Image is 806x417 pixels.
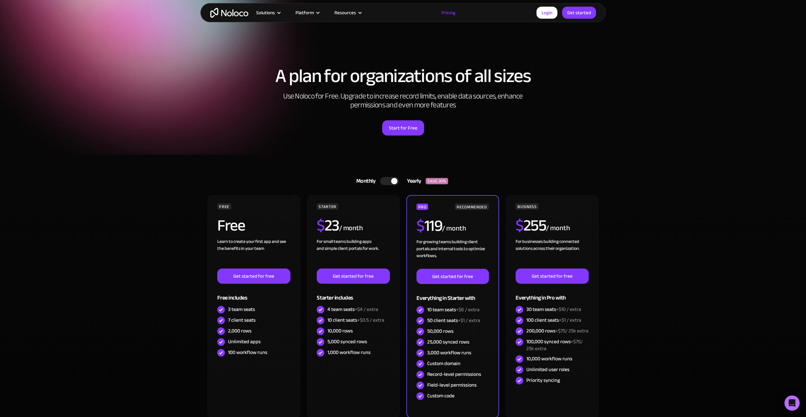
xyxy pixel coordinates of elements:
div: Priority syncing [526,377,560,384]
a: Pricing [434,9,463,17]
a: Get started for free [416,269,489,284]
div: For growing teams building client portals and internal tools to optimize workflows. [416,238,489,269]
div: Learn to create your first app and see the benefits in your team ‍ [217,238,290,269]
h1: A plan for organizations of all sizes [207,66,600,85]
a: Start for Free [382,120,424,136]
div: Custom code [427,392,454,399]
div: 25,000 synced rows [427,338,469,345]
div: 7 client seats [228,317,256,324]
div: 100 workflow runs [228,349,267,356]
div: Everything in Starter with [416,284,489,305]
div: Record-level permissions [427,371,481,378]
span: +$10 / extra [556,305,581,314]
div: 10,000 workflow runs [526,355,572,362]
a: Get started for free [317,269,390,284]
span: +$6 / extra [456,305,479,314]
div: Platform [288,9,327,17]
div: Resources [327,9,369,17]
a: home [210,8,248,18]
div: 100,000 synced rows [526,338,588,352]
div: 10 client seats [327,317,384,324]
h2: Free [217,218,245,233]
span: +$75/ 25k extra [555,326,588,336]
div: / month [339,223,363,233]
span: +$1 / extra [458,316,480,325]
div: Unlimited user roles [526,366,569,373]
div: 10,000 rows [327,327,353,334]
div: 30 team seats [526,306,581,313]
div: Everything in Pro with [516,284,588,304]
h2: 119 [416,218,442,234]
span: +$4 / extra [355,305,378,314]
div: Solutions [248,9,288,17]
div: Yearly [399,176,426,186]
div: 50 client seats [427,317,480,324]
div: SAVE 20% [426,178,448,184]
div: / month [442,224,466,234]
div: 100 client seats [526,317,581,324]
a: Get started for free [516,269,588,284]
div: Field-level permissions [427,382,477,389]
div: BUSINESS [516,203,538,210]
div: Open Intercom Messenger [784,395,800,411]
div: Resources [334,9,356,17]
span: $ [317,211,325,240]
div: 4 team seats [327,306,378,313]
div: 5,000 synced rows [327,338,367,345]
div: 50,000 rows [427,328,454,335]
div: RECOMMENDED [455,204,489,210]
div: 1,000 workflow runs [327,349,371,356]
div: For small teams building apps and simple client portals for work. ‍ [317,238,390,269]
a: Get started for free [217,269,290,284]
div: Custom domain [427,360,460,367]
div: Starter includes [317,284,390,304]
div: PRO [416,204,428,210]
div: Monthly [348,176,380,186]
span: $ [416,211,424,241]
span: +$75/ 25k extra [526,337,583,353]
div: Free includes [217,284,290,304]
div: / month [546,223,570,233]
div: Solutions [256,9,275,17]
div: STARTER [317,203,338,210]
div: 2,000 rows [228,327,251,334]
h2: 23 [317,218,339,233]
span: +$1 / extra [559,315,581,325]
div: 3,000 workflow runs [427,349,471,356]
span: +$0.5 / extra [357,315,384,325]
a: Get started [562,7,596,19]
div: For businesses building connected solutions across their organization. ‍ [516,238,588,269]
div: 10 team seats [427,306,479,313]
div: 200,000 rows [526,327,588,334]
div: Platform [295,9,314,17]
a: Login [536,7,557,19]
div: 3 team seats [228,306,255,313]
h2: Use Noloco for Free. Upgrade to increase record limits, enable data sources, enhance permissions ... [276,92,530,110]
div: Unlimited apps [228,338,261,345]
h2: 255 [516,218,546,233]
div: FREE [217,203,231,210]
span: $ [516,211,524,240]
